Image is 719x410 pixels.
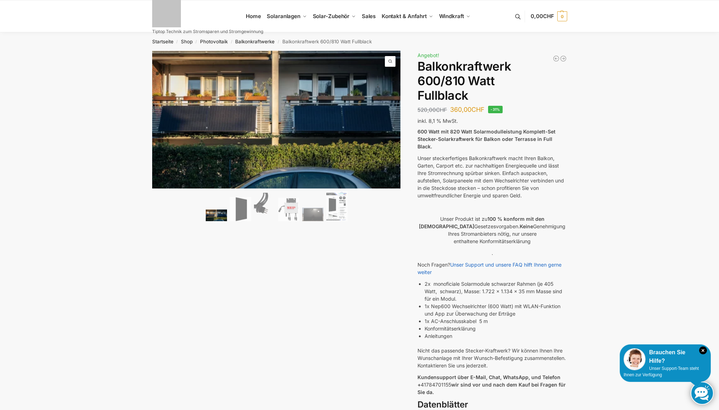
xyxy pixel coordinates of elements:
p: 41784701155 [417,373,567,396]
a: Balkonkraftwerk 405/600 Watt erweiterbar [560,55,567,62]
img: Balkonkraftwerk 600/810 Watt Fullblack – Bild 5 [302,208,323,221]
img: 2 Balkonkraftwerke [206,209,227,221]
p: Tiptop Technik zum Stromsparen und Stromgewinnung [152,29,263,34]
span: Kontakt & Anfahrt [382,13,427,20]
a: Unser Support und unsere FAQ hilft Ihnen gerne weiter [417,262,562,275]
i: Schließen [699,346,707,354]
strong: Keine [520,223,533,229]
a: Sales [359,0,378,32]
span: / [173,39,181,45]
span: / [275,39,282,45]
span: 0,00 [531,13,554,20]
span: CHF [471,106,485,113]
a: Kontakt & Anfahrt [378,0,436,32]
span: Angebot! [417,52,439,58]
strong: 100 % konform mit den [DEMOGRAPHIC_DATA] [419,216,544,229]
h1: Balkonkraftwerk 600/810 Watt Fullblack [417,59,567,103]
span: Windkraft [439,13,464,20]
span: Solaranlagen [267,13,300,20]
nav: Breadcrumb [139,32,580,51]
a: Photovoltaik [200,39,228,44]
img: Balkonkraftwerk 600/810 Watt Fullblack 3 [400,51,649,336]
strong: 600 Watt mit 820 Watt Solarmodulleistung Komplett-Set Stecker-Solarkraftwerk für Balkon oder Terr... [417,129,555,149]
img: Anschlusskabel-3meter_schweizer-stecker [254,193,275,221]
span: / [228,39,235,45]
span: CHF [436,106,447,113]
strong: wir sind vor und nach dem Kauf bei Fragen für Sie da. [417,382,566,395]
a: Windkraft [436,0,473,32]
a: Solar-Zubehör [310,0,359,32]
div: Brauchen Sie Hilfe? [624,348,707,365]
a: 0,00CHF 0 [531,6,567,27]
p: . [417,249,567,257]
span: / [193,39,200,45]
span: 0 [557,11,567,21]
li: 1x Nep600 Wechselrichter (600 Watt) mit WLAN-Funktion und App zur Überwachung der Erträge [425,302,567,317]
img: NEP 800 Drosselbar auf 600 Watt [278,198,299,221]
bdi: 360,00 [450,106,485,113]
a: Solaranlagen [264,0,310,32]
li: 1x AC-Anschlusskabel 5 m [425,317,567,325]
a: Balkonkraftwerk 445/600 Watt Bificial [553,55,560,62]
li: Anleitungen [425,332,567,340]
p: Noch Fragen? [417,261,567,276]
span: CHF [543,13,554,20]
a: Startseite [152,39,173,44]
bdi: 520,00 [417,106,447,113]
img: TommaTech Vorderseite [230,197,251,222]
img: Customer service [624,348,646,370]
img: Balkonkraftwerk 600/810 Watt Fullblack – Bild 6 [326,191,348,222]
span: Unser Support-Team steht Ihnen zur Verfügung [624,366,699,377]
li: Konformitätserklärung [425,325,567,332]
a: Shop [181,39,193,44]
a: Balkonkraftwerke [235,39,275,44]
li: 2x monoficiale Solarmodule schwarzer Rahmen (je 405 Watt, schwarz), Masse: 1.722 x 1.134 x 35 mm ... [425,280,567,302]
p: Nicht das passende Stecker-Kraftwerk? Wir können Ihnen Ihre Wunschanlage mit Ihrer Wunsch-Befesti... [417,347,567,369]
p: Unser Produkt ist zu Gesetzesvorgaben. Genehmigung Ihres Stromanbieters nötig, nur unsere enthalt... [417,215,567,245]
span: Sales [362,13,376,20]
p: Unser steckerfertiges Balkonkraftwerk macht Ihren Balkon, Garten, Carport etc. zur nachhaltigen E... [417,154,567,199]
span: Solar-Zubehör [313,13,350,20]
strong: Kundensupport über E-Mail, Chat, WhatsApp, und Telefon + [417,374,560,388]
span: inkl. 8,1 % MwSt. [417,118,458,124]
span: -31% [488,106,503,113]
